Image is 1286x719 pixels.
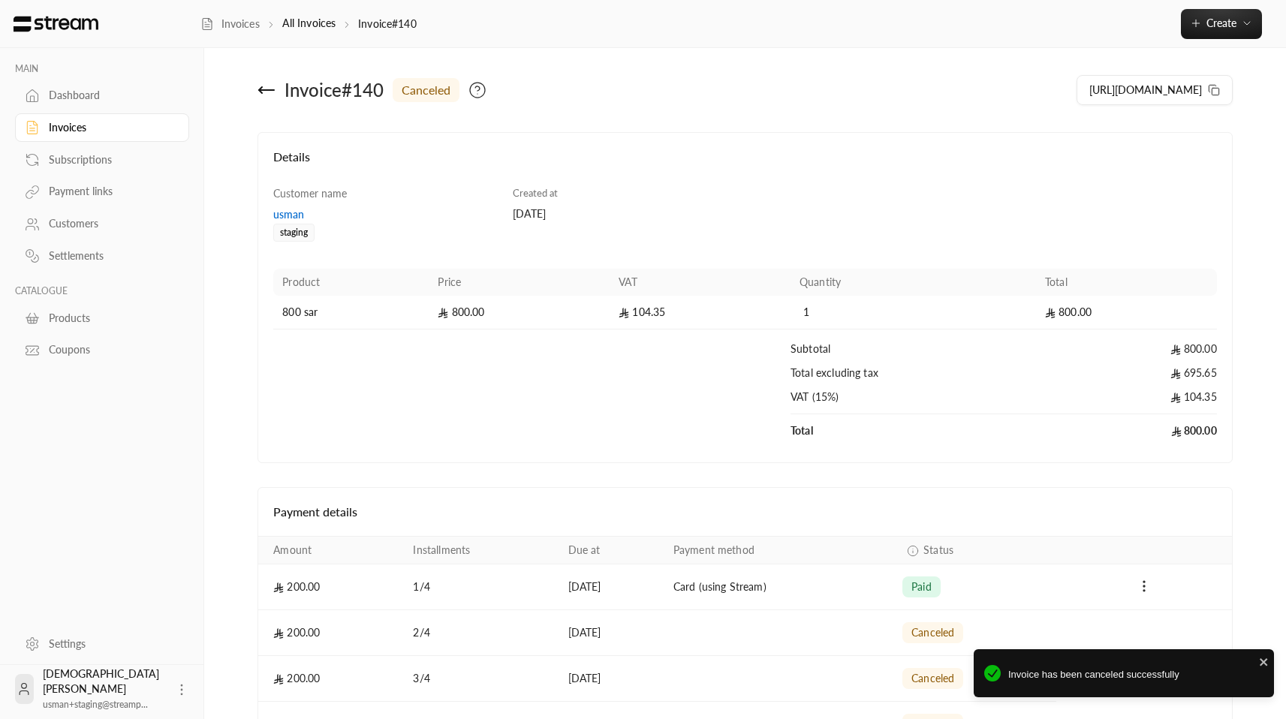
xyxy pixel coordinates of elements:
a: All Invoices [282,17,336,29]
div: [DEMOGRAPHIC_DATA][PERSON_NAME] [43,666,165,711]
th: VAT [610,269,791,296]
td: 3 / 4 [404,656,559,702]
td: [DATE] [559,564,664,610]
td: 800.00 [1036,414,1217,447]
a: Customers [15,209,189,239]
span: paid [911,579,932,594]
h4: Details [273,148,1217,181]
td: [DATE] [559,656,664,702]
th: Due at [559,537,664,564]
div: Dashboard [49,88,170,103]
td: Subtotal [791,329,1036,366]
div: staging [273,224,315,242]
th: Quantity [791,269,1036,296]
td: 800.00 [1036,329,1217,366]
td: 104.35 [610,296,791,329]
th: Price [429,269,610,296]
td: Card (using Stream) [664,564,893,610]
span: Create [1206,17,1236,29]
td: 1 / 4 [404,564,559,610]
div: Settings [49,636,170,651]
td: Total [791,414,1036,447]
th: Payment method [664,537,893,564]
span: Customer name [273,187,347,200]
td: 200.00 [258,610,404,656]
h4: Payment details [273,503,1217,521]
a: Settlements [15,242,189,271]
a: Payment links [15,177,189,206]
button: [URL][DOMAIN_NAME] [1077,75,1233,105]
div: Subscriptions [49,152,170,167]
span: canceled [911,625,954,640]
div: Coupons [49,342,170,357]
div: Products [49,311,170,326]
span: canceled [911,671,954,686]
p: Invoice#140 [358,17,416,32]
div: [DATE] [513,206,738,221]
td: 200.00 [258,656,404,702]
a: Invoices [15,113,189,143]
td: [DATE] [559,610,664,656]
div: Invoice # 140 [285,78,384,102]
a: Coupons [15,335,189,365]
div: Payment links [49,184,170,199]
th: Product [273,269,429,296]
span: canceled [402,81,450,99]
th: Amount [258,537,404,564]
a: Settings [15,629,189,658]
td: 2 / 4 [404,610,559,656]
td: 800.00 [429,296,610,329]
table: Products [273,269,1217,447]
span: Invoice has been canceled successfully [1008,667,1263,682]
button: Create [1181,9,1262,39]
p: CATALOGUE [15,285,189,297]
td: 200.00 [258,564,404,610]
th: Installments [404,537,559,564]
div: Settlements [49,248,170,263]
div: Customers [49,216,170,231]
button: close [1259,654,1269,669]
span: usman+staging@streamp... [43,699,148,710]
a: Dashboard [15,81,189,110]
td: 104.35 [1036,390,1217,414]
p: MAIN [15,63,189,75]
span: Status [923,543,953,558]
div: usman [273,207,498,222]
a: usmanstaging [273,207,498,238]
span: 1 [800,305,815,320]
img: Logo [12,16,100,32]
td: 695.65 [1036,366,1217,390]
th: Total [1036,269,1217,296]
td: VAT (15%) [791,390,1036,414]
a: Invoices [200,17,260,32]
td: Total excluding tax [791,366,1036,390]
nav: breadcrumb [200,16,417,32]
td: 800.00 [1036,296,1217,329]
a: Products [15,303,189,332]
span: Created at [513,187,558,199]
span: [URL][DOMAIN_NAME] [1089,83,1202,96]
div: Invoices [49,120,170,135]
td: 800 sar [273,296,429,329]
a: Subscriptions [15,145,189,174]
